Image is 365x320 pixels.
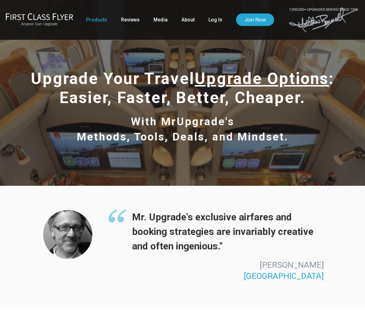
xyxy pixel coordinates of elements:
span: Upgrade Options [195,69,329,88]
a: About [181,13,195,26]
span: Mr. Upgrade's exclusive airfares and booking strategies are invariably creative and often ingenio... [108,210,324,254]
img: Thomas [43,210,92,259]
small: Anyone Can Upgrade [6,22,73,27]
a: First Class FlyerAnyone Can Upgrade [6,13,73,27]
img: First Class Flyer [6,13,73,20]
a: Join Now [236,13,274,26]
a: Reviews [121,13,140,26]
a: Products [86,13,107,26]
span: [GEOGRAPHIC_DATA] [244,271,324,281]
span: [PERSON_NAME] [260,260,324,270]
a: Media [153,13,168,26]
span: Upgrade Your Travel : Easier, Faster, Better, Cheaper. [31,69,335,107]
span: With MrUpgrade's Methods, Tools, Deals, and Mindset. [77,115,289,143]
a: Log In [208,13,222,26]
